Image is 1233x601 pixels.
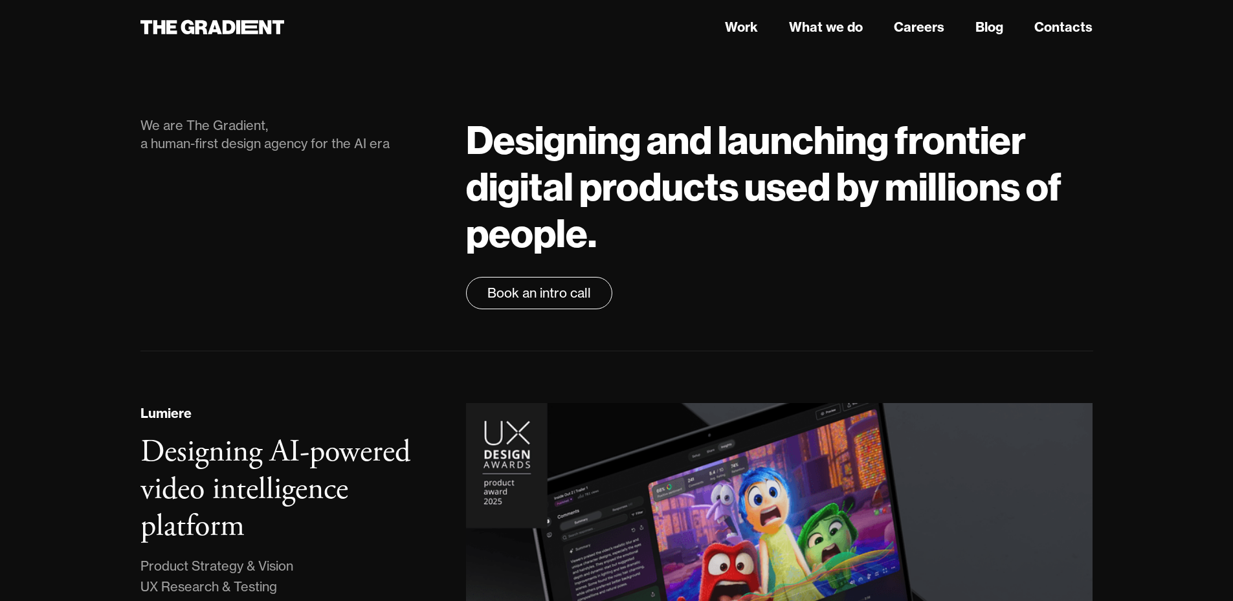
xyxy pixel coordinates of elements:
[975,17,1003,37] a: Blog
[725,17,758,37] a: Work
[466,277,612,309] a: Book an intro call
[789,17,863,37] a: What we do
[466,116,1093,256] h1: Designing and launching frontier digital products used by millions of people.
[1034,17,1093,37] a: Contacts
[140,404,192,423] div: Lumiere
[140,432,410,546] h3: Designing AI-powered video intelligence platform
[894,17,944,37] a: Careers
[140,116,441,153] div: We are The Gradient, a human-first design agency for the AI era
